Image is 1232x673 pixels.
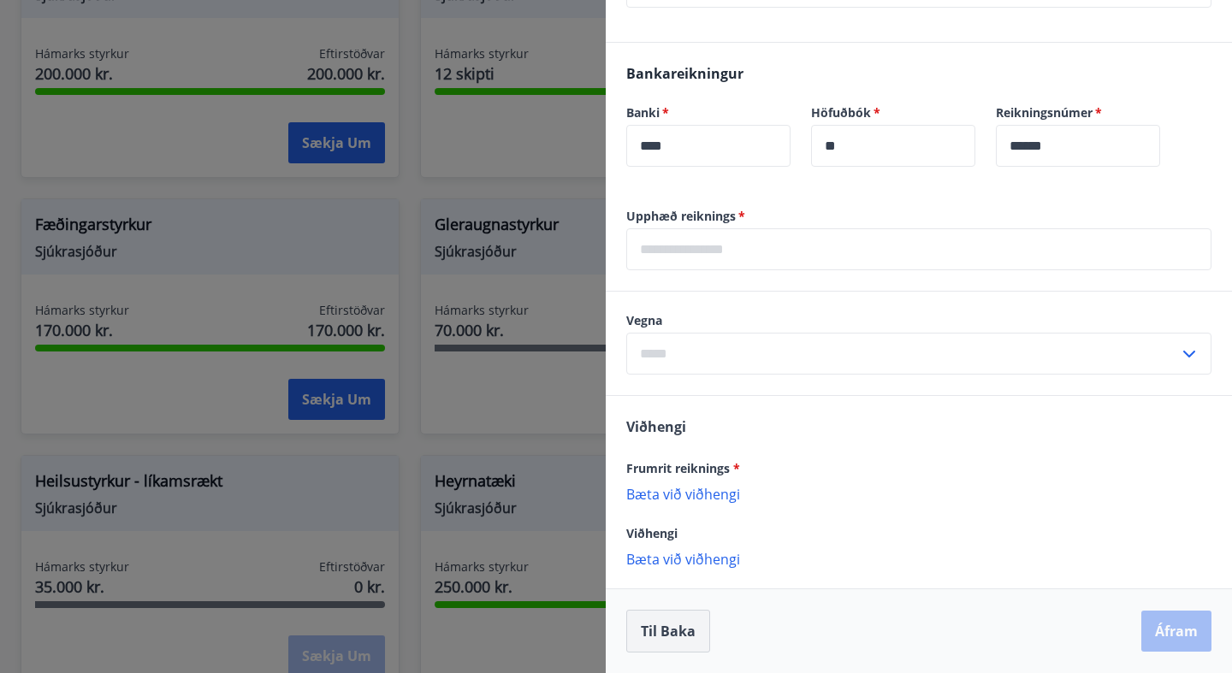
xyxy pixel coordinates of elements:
span: Bankareikningur [626,64,743,83]
button: Til baka [626,610,710,652]
label: Banki [626,104,791,121]
div: Upphæð reiknings [626,228,1211,270]
p: Bæta við viðhengi [626,550,1211,567]
label: Höfuðbók [811,104,975,121]
span: Viðhengi [626,525,678,541]
label: Upphæð reiknings [626,208,1211,225]
label: Vegna [626,312,1211,329]
p: Bæta við viðhengi [626,485,1211,502]
span: Frumrit reiknings [626,460,740,476]
span: Viðhengi [626,417,686,436]
label: Reikningsnúmer [996,104,1160,121]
